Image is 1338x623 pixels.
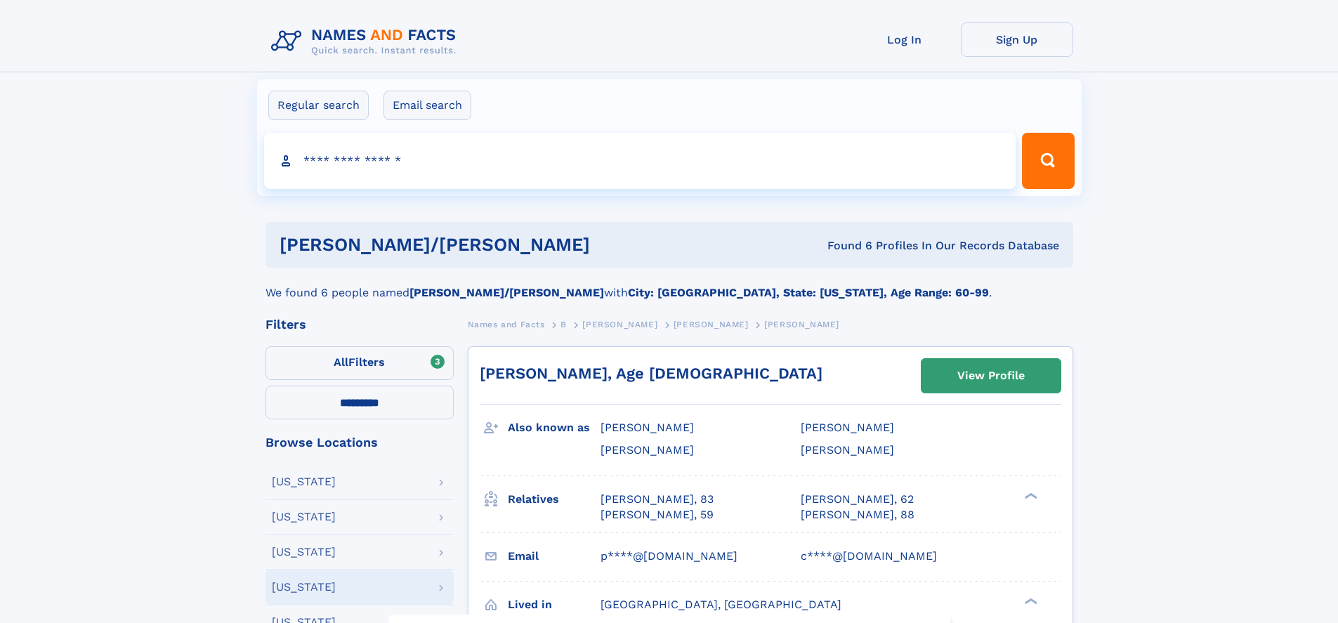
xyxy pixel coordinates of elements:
[508,593,601,617] h3: Lived in
[560,320,567,329] span: B
[508,487,601,511] h3: Relatives
[801,507,914,523] a: [PERSON_NAME], 88
[601,507,714,523] a: [PERSON_NAME], 59
[272,546,336,558] div: [US_STATE]
[265,318,454,331] div: Filters
[334,355,348,369] span: All
[709,238,1059,254] div: Found 6 Profiles In Our Records Database
[280,236,709,254] h1: [PERSON_NAME]/[PERSON_NAME]
[601,443,694,457] span: [PERSON_NAME]
[265,268,1073,301] div: We found 6 people named with .
[921,359,1061,393] a: View Profile
[1021,491,1038,500] div: ❯
[468,315,545,333] a: Names and Facts
[1022,133,1074,189] button: Search Button
[848,22,961,57] a: Log In
[383,91,471,120] label: Email search
[582,315,657,333] a: [PERSON_NAME]
[409,286,604,299] b: [PERSON_NAME]/[PERSON_NAME]
[1021,596,1038,605] div: ❯
[560,315,567,333] a: B
[480,365,822,382] a: [PERSON_NAME], Age [DEMOGRAPHIC_DATA]
[265,346,454,380] label: Filters
[764,320,839,329] span: [PERSON_NAME]
[628,286,989,299] b: City: [GEOGRAPHIC_DATA], State: [US_STATE], Age Range: 60-99
[601,421,694,434] span: [PERSON_NAME]
[601,492,714,507] a: [PERSON_NAME], 83
[265,22,468,60] img: Logo Names and Facts
[272,511,336,523] div: [US_STATE]
[508,544,601,568] h3: Email
[961,22,1073,57] a: Sign Up
[801,443,894,457] span: [PERSON_NAME]
[957,360,1025,392] div: View Profile
[674,315,749,333] a: [PERSON_NAME]
[674,320,749,329] span: [PERSON_NAME]
[801,492,914,507] a: [PERSON_NAME], 62
[801,421,894,434] span: [PERSON_NAME]
[508,416,601,440] h3: Also known as
[264,133,1016,189] input: search input
[601,598,841,611] span: [GEOGRAPHIC_DATA], [GEOGRAPHIC_DATA]
[272,476,336,487] div: [US_STATE]
[268,91,369,120] label: Regular search
[272,582,336,593] div: [US_STATE]
[582,320,657,329] span: [PERSON_NAME]
[265,436,454,449] div: Browse Locations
